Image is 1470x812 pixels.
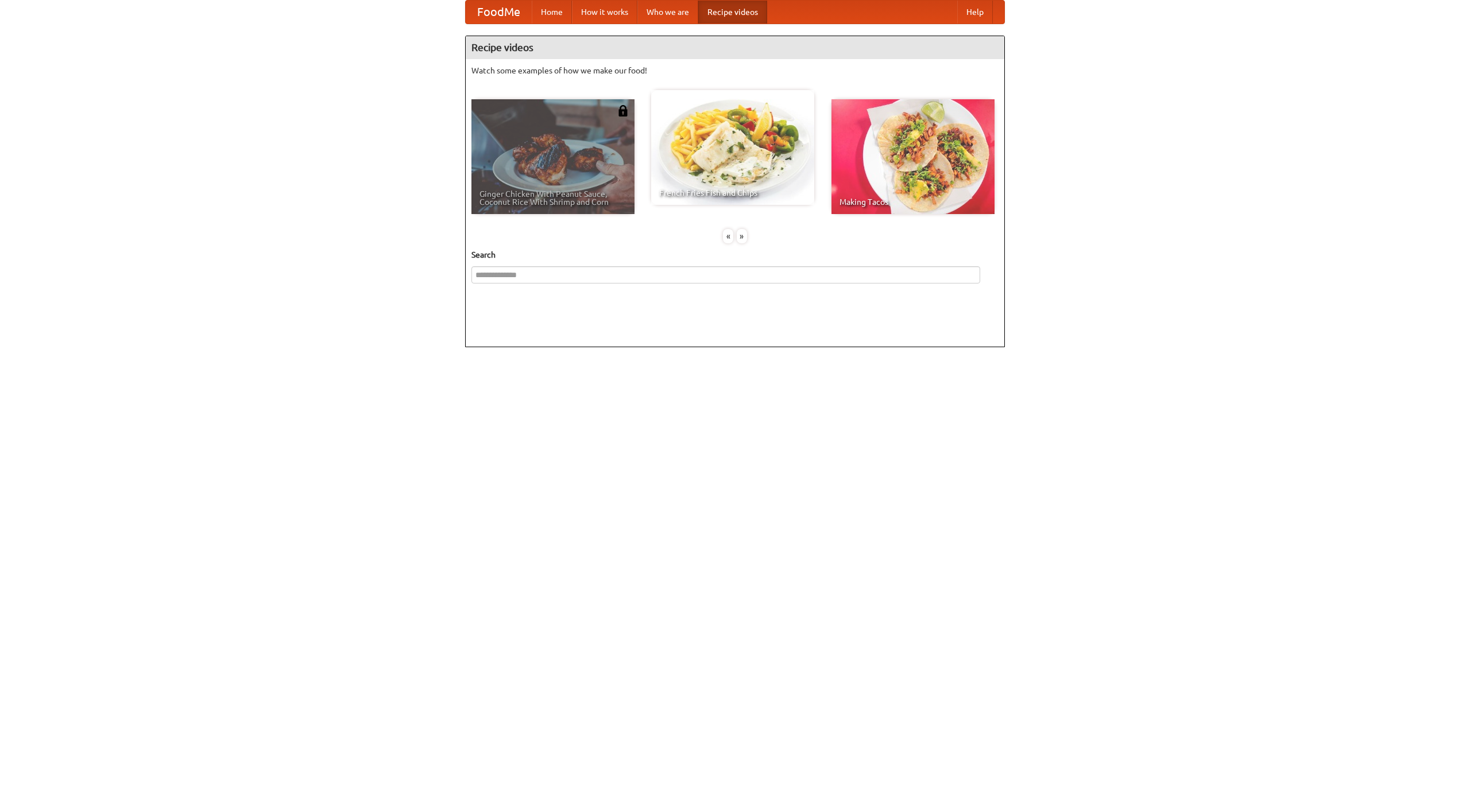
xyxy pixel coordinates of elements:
a: How it works [572,1,637,24]
a: Making Tacos [831,99,995,214]
img: 483408.png [617,105,629,116]
a: French Fries Fish and Chips [651,90,814,205]
h5: Search [471,249,999,261]
a: Home [532,1,572,24]
a: Recipe videos [698,1,767,24]
a: Help [957,1,993,24]
span: French Fries Fish and Chips [659,189,806,197]
div: » [737,229,747,243]
a: FoodMe [466,1,532,24]
span: Making Tacos [840,198,987,206]
div: « [723,229,733,243]
a: Who we are [637,1,698,24]
h4: Recipe videos [466,36,1004,59]
p: Watch some examples of how we make our food! [471,65,999,76]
